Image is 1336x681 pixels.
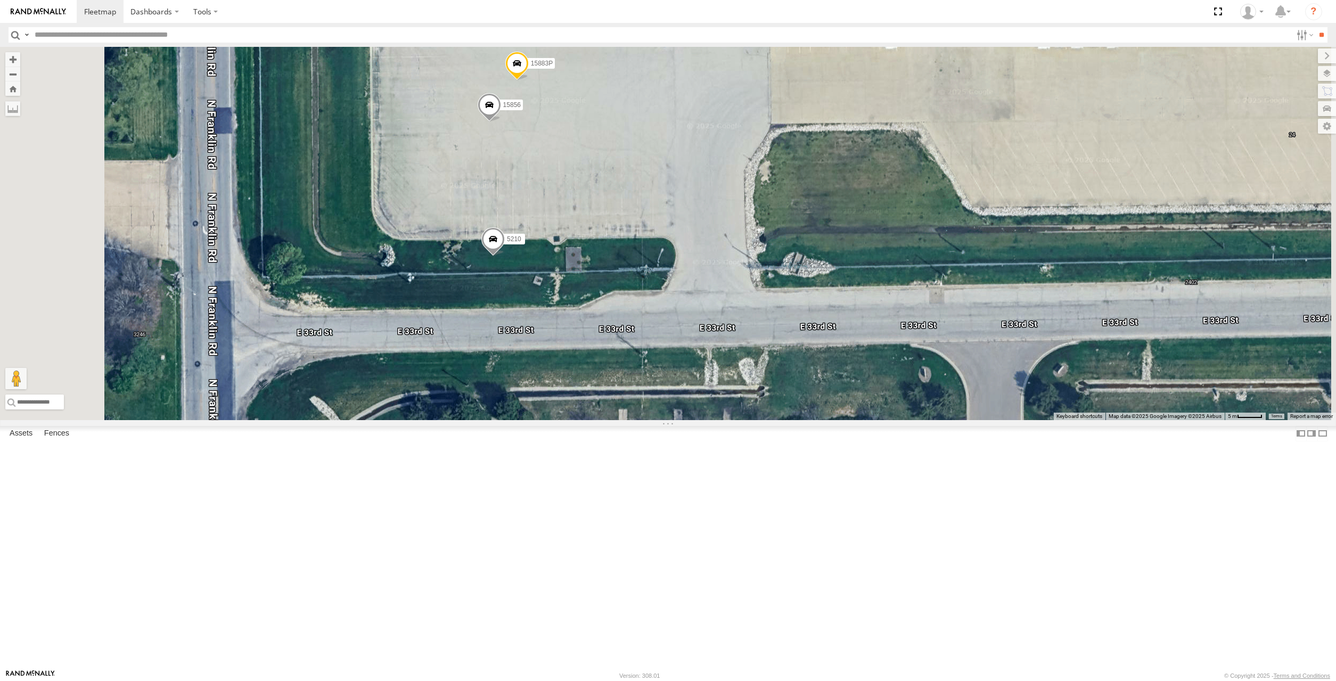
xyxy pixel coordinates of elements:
span: 15883P [530,60,552,67]
i: ? [1305,3,1322,20]
a: Terms (opens in new tab) [1271,414,1282,419]
a: Visit our Website [6,670,55,681]
a: Report a map error [1290,413,1333,419]
span: 5 m [1228,413,1237,419]
span: 5210 [507,235,521,243]
label: Map Settings [1318,119,1336,134]
img: rand-logo.svg [11,8,66,15]
label: Measure [5,101,20,116]
button: Zoom in [5,52,20,67]
button: Zoom Home [5,81,20,96]
span: 15856 [503,101,520,109]
label: Dock Summary Table to the Left [1296,426,1306,441]
button: Drag Pegman onto the map to open Street View [5,368,27,389]
label: Hide Summary Table [1317,426,1328,441]
a: Terms and Conditions [1274,672,1330,679]
button: Zoom out [5,67,20,81]
div: Version: 308.01 [619,672,660,679]
button: Keyboard shortcuts [1056,413,1102,420]
label: Search Filter Options [1292,27,1315,43]
label: Dock Summary Table to the Right [1306,426,1317,441]
div: © Copyright 2025 - [1224,672,1330,679]
label: Assets [4,426,38,441]
label: Fences [39,426,75,441]
span: Map data ©2025 Google Imagery ©2025 Airbus [1109,413,1222,419]
div: Paul Withrow [1236,4,1267,20]
label: Search Query [22,27,31,43]
button: Map Scale: 5 m per 44 pixels [1225,413,1266,420]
